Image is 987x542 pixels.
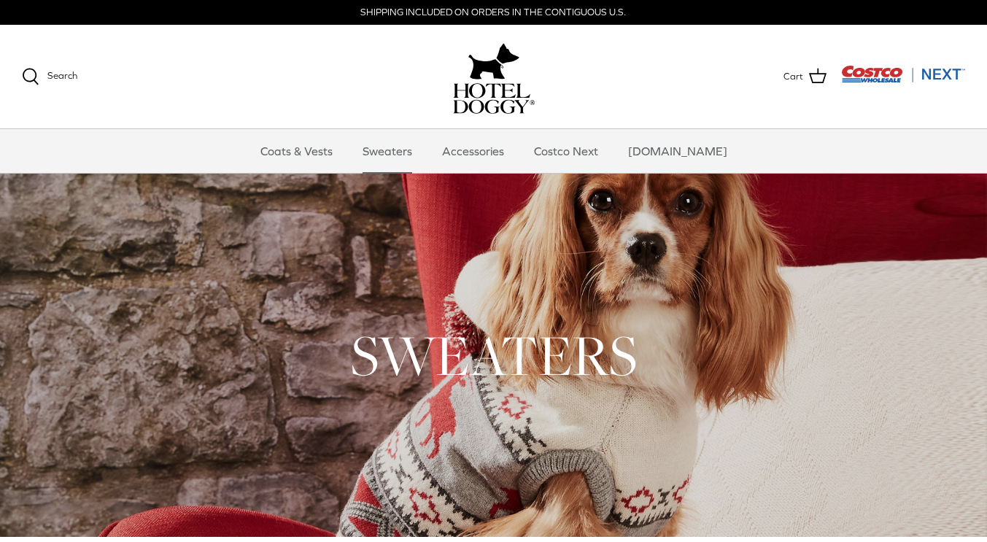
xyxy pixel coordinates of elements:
a: Cart [783,67,827,86]
img: Costco Next [841,65,965,83]
span: Cart [783,69,803,85]
a: Visit Costco Next [841,74,965,85]
img: hoteldoggycom [453,83,535,114]
a: Sweaters [349,129,425,173]
a: [DOMAIN_NAME] [615,129,740,173]
a: Search [22,68,77,85]
h1: SWEATERS [22,320,965,391]
span: Search [47,70,77,81]
img: hoteldoggy.com [468,39,519,83]
a: Accessories [429,129,517,173]
a: Costco Next [521,129,611,173]
a: hoteldoggy.com hoteldoggycom [453,39,535,114]
a: Coats & Vests [247,129,346,173]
